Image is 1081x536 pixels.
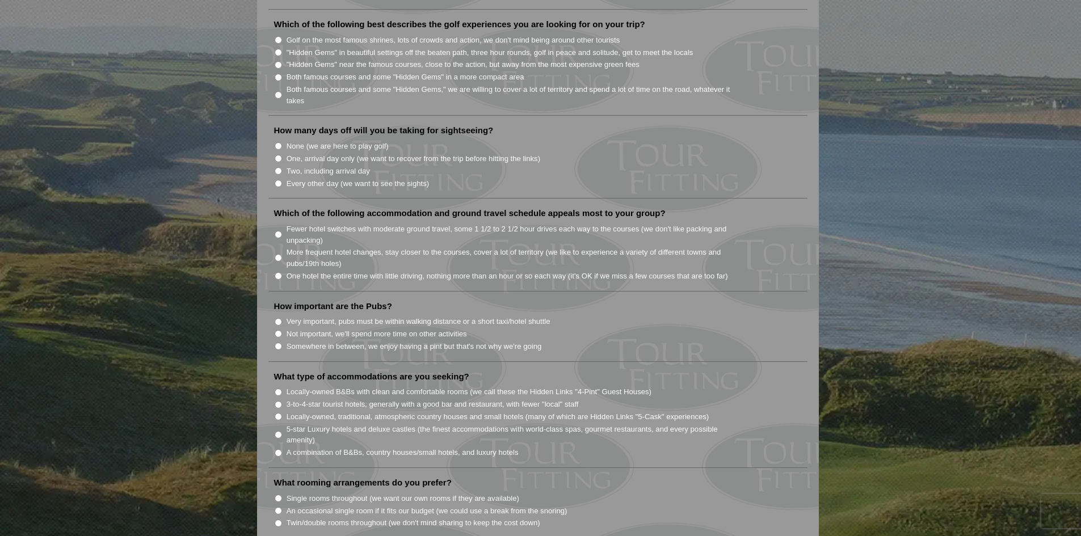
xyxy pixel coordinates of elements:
label: A combination of B&Bs, country houses/small hotels, and luxury hotels [287,447,519,458]
label: Single rooms throughout (we want our own rooms if they are available) [287,493,519,504]
label: How many days off will you be taking for sightseeing? [274,125,494,136]
label: Locally-owned, traditional, atmospheric country houses and small hotels (many of which are Hidden... [287,411,709,423]
label: Locally-owned B&Bs with clean and comfortable rooms (we call these the Hidden Links "4-Pint" Gues... [287,386,651,398]
label: Fewer hotel switches with moderate ground travel, some 1 1/2 to 2 1/2 hour drives each way to the... [287,223,743,246]
label: Twin/double rooms throughout (we don't mind sharing to keep the cost down) [287,517,540,529]
label: One, arrival day only (we want to recover from the trip before hitting the links) [287,153,540,164]
label: An occasional single room if it fits our budget (we could use a break from the snoring) [287,505,567,517]
label: What rooming arrangements do you prefer? [274,477,452,488]
label: Not important, we'll spend more time on other activities [287,328,467,340]
label: Both famous courses and some "Hidden Gems," we are willing to cover a lot of territory and spend ... [287,84,743,106]
label: What type of accommodations are you seeking? [274,371,469,382]
label: Which of the following best describes the golf experiences you are looking for on your trip? [274,19,645,30]
label: "Hidden Gems" in beautiful settings off the beaten path, three hour rounds, golf in peace and sol... [287,47,693,58]
label: Which of the following accommodation and ground travel schedule appeals most to your group? [274,208,666,219]
label: Every other day (we want to see the sights) [287,178,429,189]
label: 5-star Luxury hotels and deluxe castles (the finest accommodations with world-class spas, gourmet... [287,424,743,446]
label: More frequent hotel changes, stay closer to the courses, cover a lot of territory (we like to exp... [287,247,743,269]
label: One hotel the entire time with little driving, nothing more than an hour or so each way (it’s OK ... [287,271,728,282]
label: Golf on the most famous shrines, lots of crowds and action, we don't mind being around other tour... [287,35,620,46]
label: 3-to-4-star tourist hotels, generally with a good bar and restaurant, with fewer "local" staff [287,399,579,410]
label: "Hidden Gems" near the famous courses, close to the action, but away from the most expensive gree... [287,59,640,70]
label: How important are the Pubs? [274,301,392,312]
label: Both famous courses and some "Hidden Gems" in a more compact area [287,71,524,83]
label: Very important, pubs must be within walking distance or a short taxi/hotel shuttle [287,316,550,327]
label: Somewhere in between, we enjoy having a pint but that's not why we're going [287,341,542,352]
label: None (we are here to play golf) [287,141,389,152]
label: Two, including arrival day [287,166,370,177]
